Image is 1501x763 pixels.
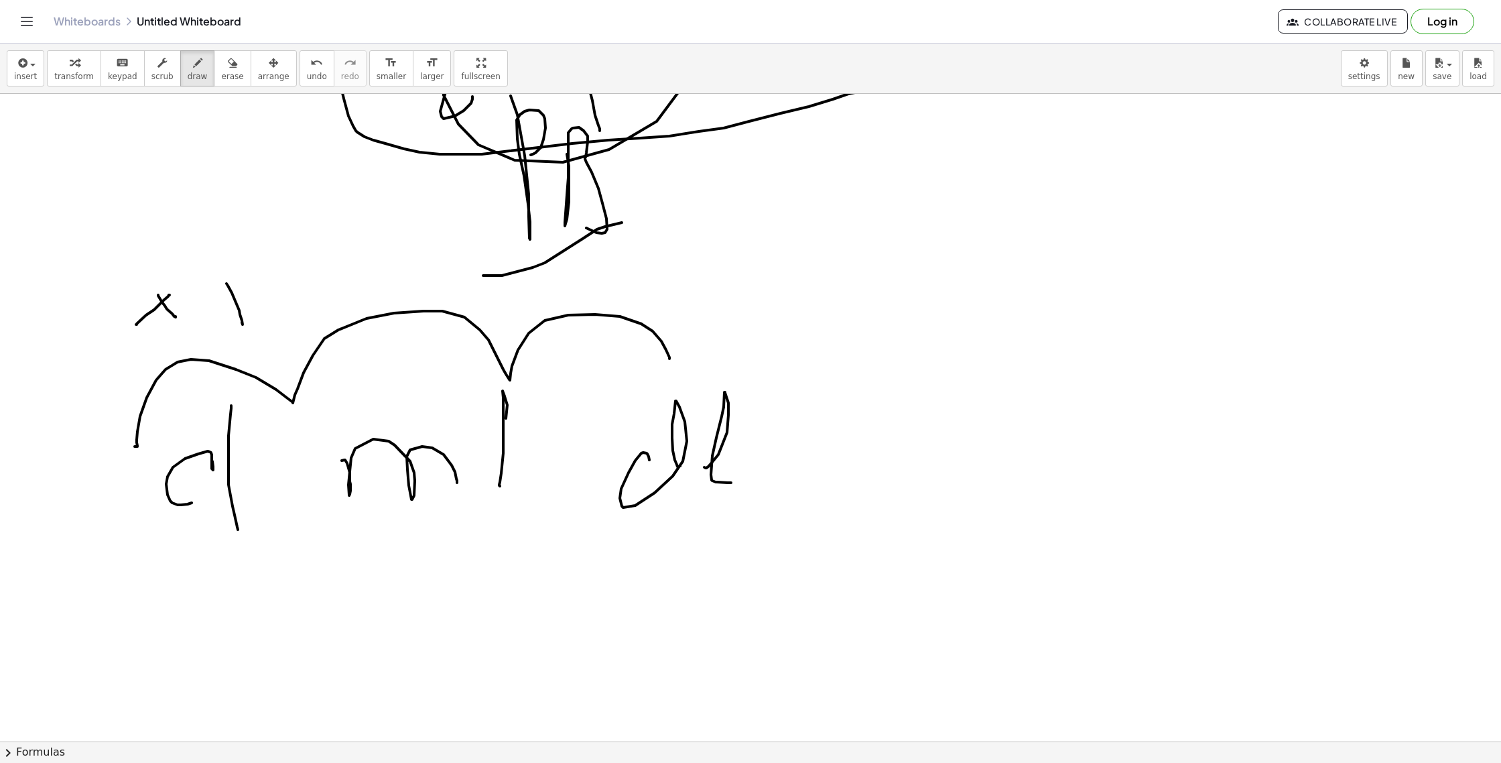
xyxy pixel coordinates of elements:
[188,72,208,81] span: draw
[413,50,451,86] button: format_sizelarger
[1433,72,1451,81] span: save
[1390,50,1423,86] button: new
[307,72,327,81] span: undo
[144,50,181,86] button: scrub
[214,50,251,86] button: erase
[310,55,323,71] i: undo
[54,72,94,81] span: transform
[16,11,38,32] button: Toggle navigation
[1398,72,1415,81] span: new
[1462,50,1494,86] button: load
[461,72,500,81] span: fullscreen
[426,55,438,71] i: format_size
[300,50,334,86] button: undoundo
[1278,9,1408,34] button: Collaborate Live
[251,50,297,86] button: arrange
[47,50,101,86] button: transform
[1425,50,1459,86] button: save
[377,72,406,81] span: smaller
[1470,72,1487,81] span: load
[420,72,444,81] span: larger
[344,55,356,71] i: redo
[180,50,215,86] button: draw
[108,72,137,81] span: keypad
[385,55,397,71] i: format_size
[1289,15,1396,27] span: Collaborate Live
[1411,9,1474,34] button: Log in
[1341,50,1388,86] button: settings
[258,72,289,81] span: arrange
[54,15,121,28] a: Whiteboards
[1348,72,1380,81] span: settings
[116,55,129,71] i: keyboard
[14,72,37,81] span: insert
[454,50,507,86] button: fullscreen
[369,50,413,86] button: format_sizesmaller
[334,50,367,86] button: redoredo
[151,72,174,81] span: scrub
[101,50,145,86] button: keyboardkeypad
[221,72,243,81] span: erase
[341,72,359,81] span: redo
[7,50,44,86] button: insert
